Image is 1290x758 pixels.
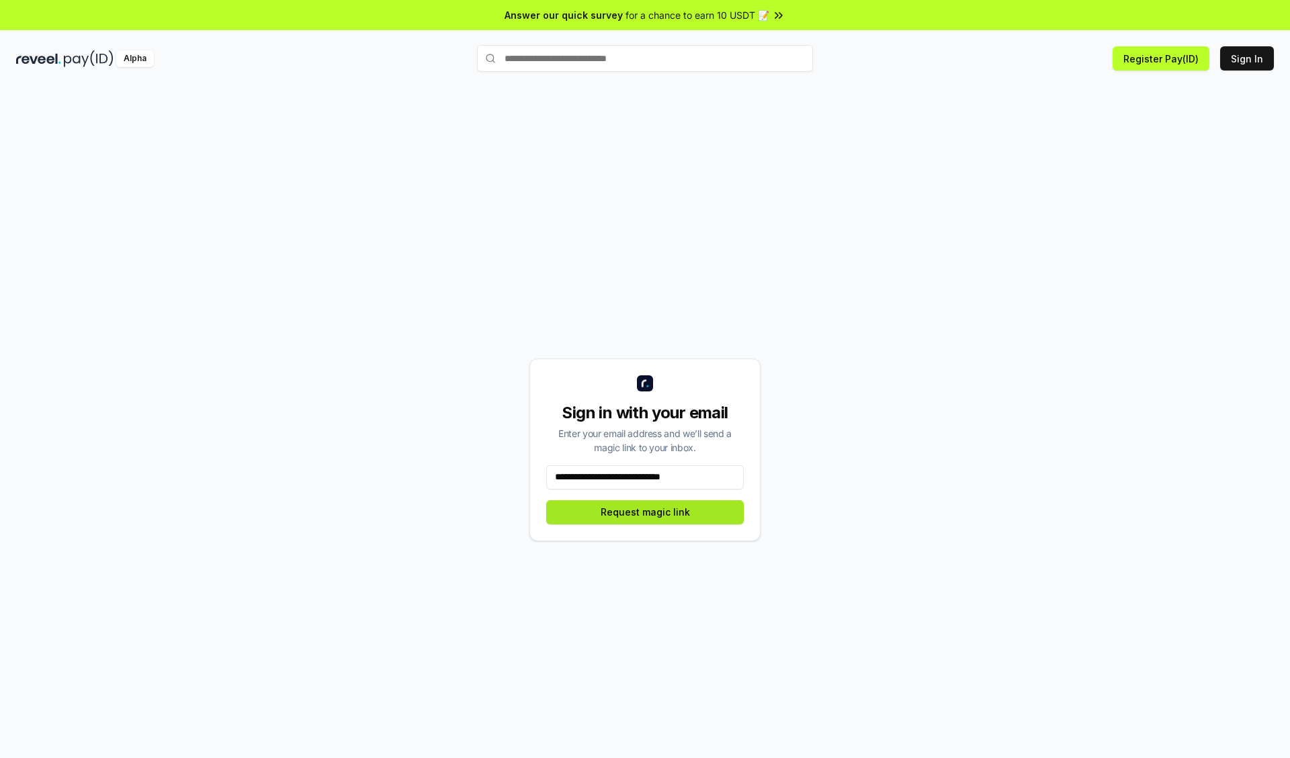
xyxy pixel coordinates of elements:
span: Answer our quick survey [505,8,623,22]
button: Request magic link [546,500,744,524]
span: for a chance to earn 10 USDT 📝 [626,8,769,22]
button: Register Pay(ID) [1113,46,1209,70]
div: Alpha [116,50,154,67]
img: logo_small [637,375,653,391]
div: Sign in with your email [546,402,744,424]
img: reveel_dark [16,50,61,67]
button: Sign In [1220,46,1274,70]
div: Enter your email address and we’ll send a magic link to your inbox. [546,426,744,455]
img: pay_id [64,50,114,67]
